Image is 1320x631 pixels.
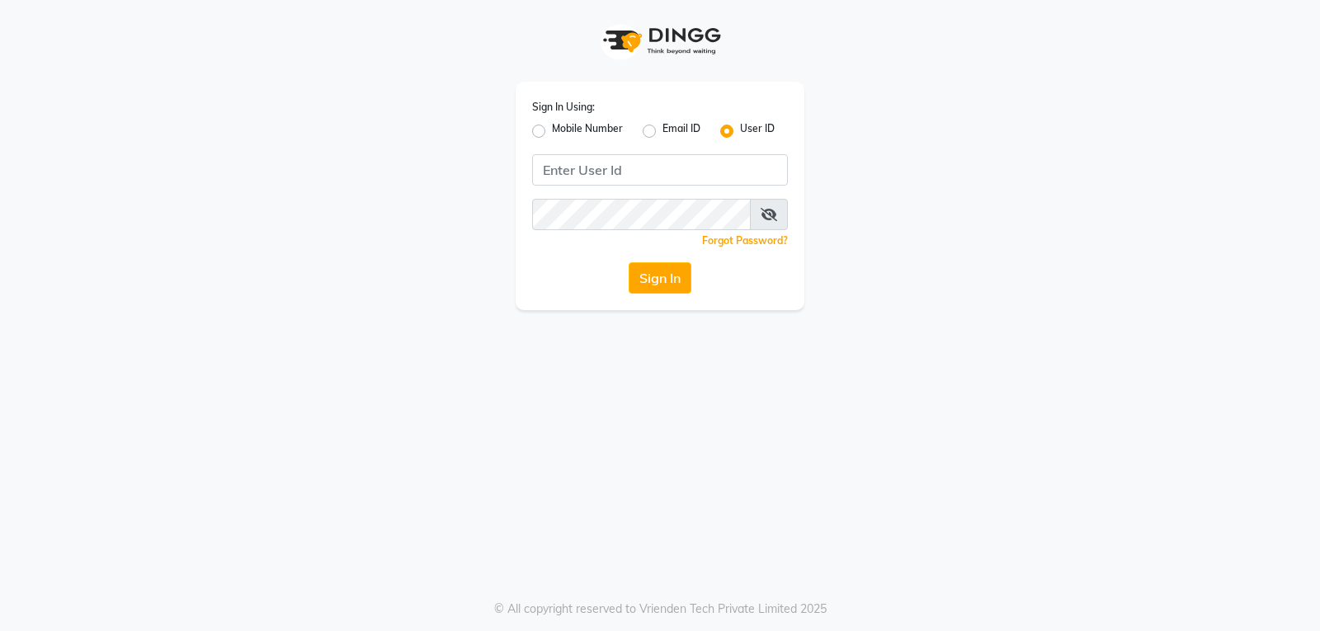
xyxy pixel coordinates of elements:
label: Sign In Using: [532,100,595,115]
img: logo1.svg [594,16,726,65]
button: Sign In [629,262,691,294]
label: Mobile Number [552,121,623,141]
label: User ID [740,121,775,141]
label: Email ID [662,121,700,141]
input: Username [532,199,751,230]
input: Username [532,154,788,186]
a: Forgot Password? [702,234,788,247]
